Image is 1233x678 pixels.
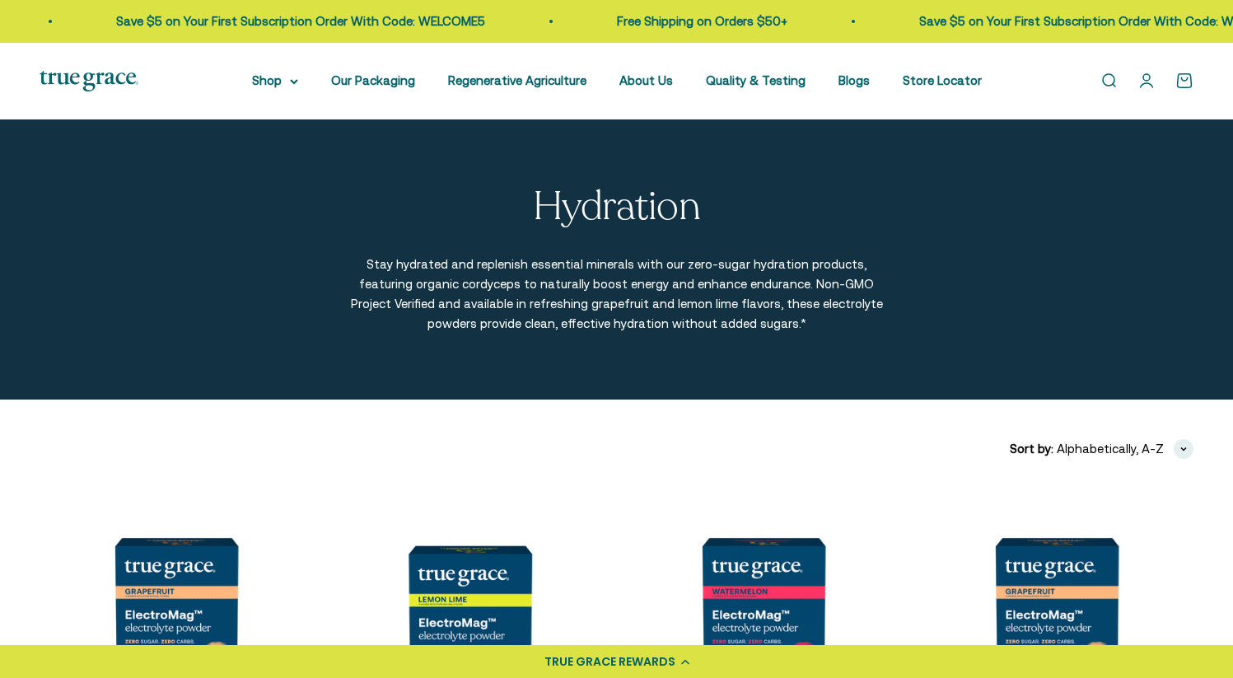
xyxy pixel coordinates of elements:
a: About Us [619,73,673,87]
a: Regenerative Agriculture [448,73,586,87]
a: Free Shipping on Orders $50+ [614,14,784,28]
button: Alphabetically, A-Z [1057,439,1193,459]
a: Blogs [838,73,870,87]
p: Save $5 on Your First Subscription Order With Code: WELCOME5 [113,12,482,31]
p: Hydration [533,185,701,229]
a: Quality & Testing [706,73,806,87]
summary: Shop [252,71,298,91]
a: Store Locator [903,73,982,87]
span: Sort by: [1010,439,1053,459]
div: TRUE GRACE REWARDS [544,653,675,671]
p: Stay hydrated and replenish essential minerals with our zero-sugar hydration products, featuring ... [349,255,885,334]
span: Alphabetically, A-Z [1057,439,1164,459]
a: Our Packaging [331,73,415,87]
